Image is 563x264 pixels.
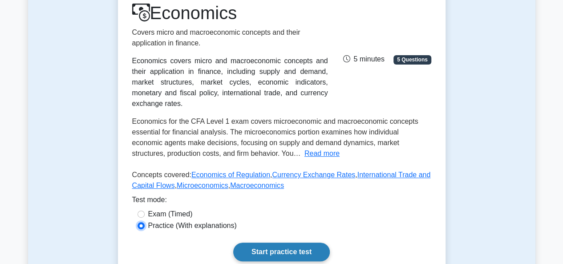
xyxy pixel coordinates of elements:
[191,171,270,179] a: Economics of Regulation
[272,171,355,179] a: Currency Exchange Rates
[132,195,431,209] div: Test mode:
[132,170,431,195] p: Concepts covered: , , , ,
[393,55,431,64] span: 5 Questions
[132,2,328,24] h1: Economics
[304,148,340,159] button: Read more
[148,209,193,219] label: Exam (Timed)
[148,220,237,231] label: Practice (With explanations)
[233,243,330,261] a: Start practice test
[132,27,328,49] p: Covers micro and macroeconomic concepts and their application in finance.
[230,182,284,189] a: Macroeconomics
[177,182,228,189] a: Microeconomics
[132,118,418,157] span: Economics for the CFA Level 1 exam covers microeconomic and macroeconomic concepts essential for ...
[343,55,384,63] span: 5 minutes
[132,56,328,109] div: Economics covers micro and macroeconomic concepts and their application in finance, including sup...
